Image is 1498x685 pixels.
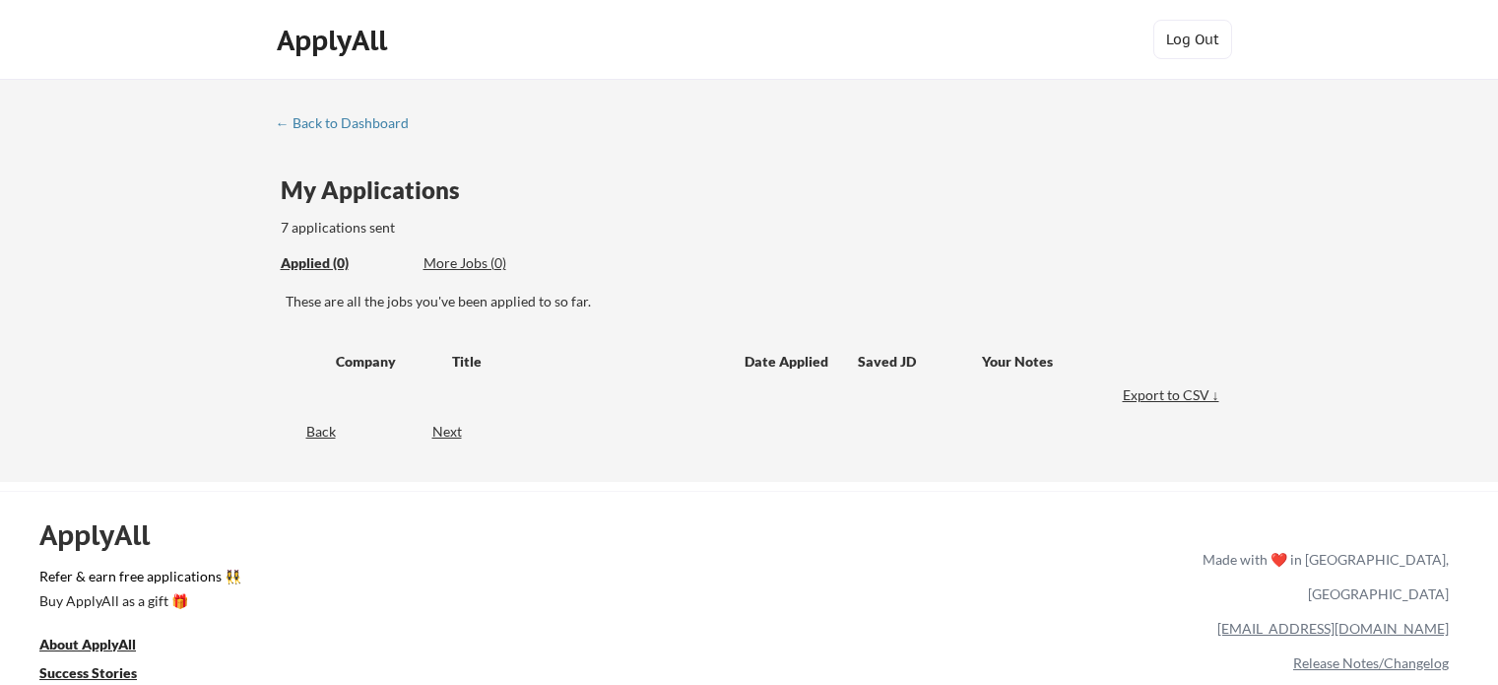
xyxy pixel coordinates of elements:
a: ← Back to Dashboard [276,115,423,135]
a: [EMAIL_ADDRESS][DOMAIN_NAME] [1217,620,1449,637]
div: Back [276,422,336,442]
div: Buy ApplyAll as a gift 🎁 [39,594,236,608]
div: Date Applied [745,352,831,372]
div: Your Notes [982,352,1206,372]
div: These are all the jobs you've been applied to so far. [281,253,409,274]
div: Title [452,352,726,372]
div: More Jobs (0) [423,253,568,273]
div: My Applications [281,178,476,202]
div: Company [336,352,434,372]
a: Refer & earn free applications 👯‍♀️ [39,570,791,590]
div: ApplyAll [277,24,393,57]
div: 7 applications sent [281,218,662,238]
div: Next [432,422,485,442]
u: Success Stories [39,664,137,681]
a: Release Notes/Changelog [1293,654,1449,671]
div: Export to CSV ↓ [1123,385,1224,405]
u: About ApplyAll [39,636,136,652]
button: Log Out [1153,20,1232,59]
div: ← Back to Dashboard [276,116,423,130]
div: Saved JD [858,343,982,378]
div: ApplyAll [39,518,172,552]
div: These are job applications we think you'd be a good fit for, but couldn't apply you to automatica... [423,253,568,274]
div: Made with ❤️ in [GEOGRAPHIC_DATA], [GEOGRAPHIC_DATA] [1195,542,1449,611]
a: Buy ApplyAll as a gift 🎁 [39,590,236,615]
div: These are all the jobs you've been applied to so far. [286,292,1224,311]
div: Applied (0) [281,253,409,273]
a: About ApplyAll [39,634,163,658]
